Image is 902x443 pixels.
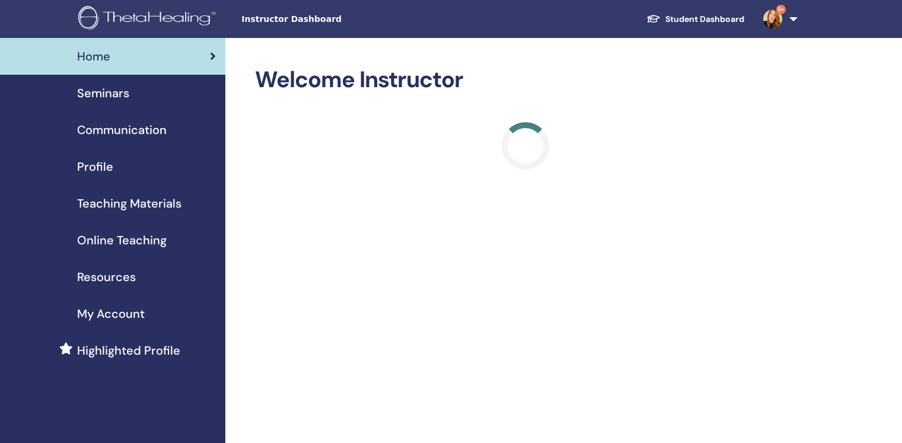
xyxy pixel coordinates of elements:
span: 9+ [776,5,786,14]
span: Resources [77,268,136,286]
h2: Welcome Instructor [255,66,795,94]
img: default.jpg [763,9,782,28]
span: Teaching Materials [77,195,181,212]
span: Instructor Dashboard [241,13,419,26]
img: graduation-cap-white.svg [646,14,661,24]
span: Online Teaching [77,231,167,249]
img: logo.png [78,6,220,33]
span: Communication [77,121,167,139]
span: Seminars [77,84,129,102]
span: Home [77,47,110,65]
a: Student Dashboard [637,8,754,30]
span: Profile [77,158,113,176]
span: My Account [77,305,145,323]
span: Highlighted Profile [77,342,180,359]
